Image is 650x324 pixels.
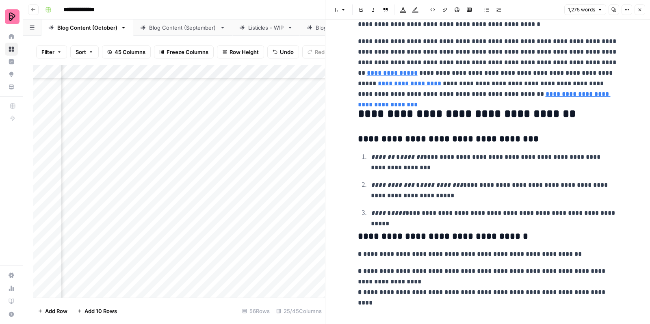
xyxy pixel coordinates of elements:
img: Preply Logo [5,9,19,24]
a: Listicles - WIP [232,19,300,36]
span: 45 Columns [115,48,145,56]
a: Insights [5,55,18,68]
div: Blog Content (August) [316,24,373,32]
a: Blog Content (October) [41,19,133,36]
span: Undo [280,48,294,56]
span: 1,275 words [568,6,595,13]
span: Add Row [45,307,67,315]
span: Freeze Columns [167,48,208,56]
a: Usage [5,282,18,295]
span: Redo [315,48,328,56]
span: Row Height [230,48,259,56]
button: Undo [267,45,299,58]
button: Add Row [33,305,72,318]
a: Your Data [5,80,18,93]
a: Blog Content (September) [133,19,232,36]
button: Sort [70,45,99,58]
span: Add 10 Rows [84,307,117,315]
button: Filter [36,45,67,58]
a: Learning Hub [5,295,18,308]
div: 25/45 Columns [273,305,325,318]
button: Redo [302,45,333,58]
a: Opportunities [5,68,18,81]
a: Blog Content (August) [300,19,389,36]
button: Add 10 Rows [72,305,122,318]
div: Listicles - WIP [248,24,284,32]
a: Settings [5,269,18,282]
div: 56 Rows [239,305,273,318]
button: 1,275 words [564,4,606,15]
button: Help + Support [5,308,18,321]
span: Sort [76,48,86,56]
button: Freeze Columns [154,45,214,58]
div: Blog Content (October) [57,24,117,32]
button: Workspace: Preply [5,6,18,27]
a: Home [5,30,18,43]
button: Row Height [217,45,264,58]
div: Blog Content (September) [149,24,217,32]
a: Browse [5,43,18,56]
button: 45 Columns [102,45,151,58]
span: Filter [41,48,54,56]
